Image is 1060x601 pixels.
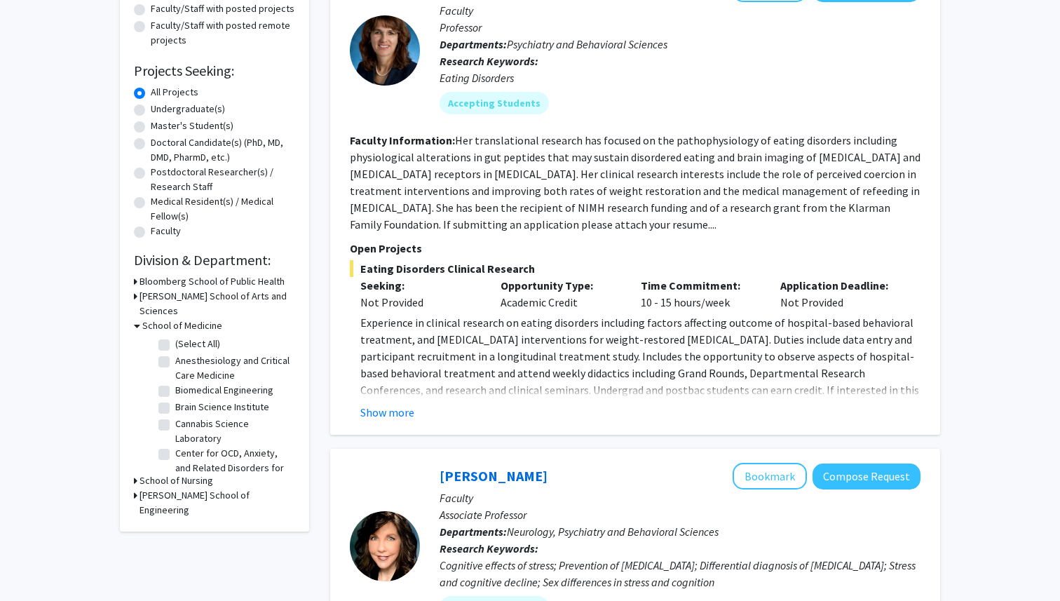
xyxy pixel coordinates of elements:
[151,165,295,194] label: Postdoctoral Researcher(s) / Research Staff
[350,133,920,231] fg-read-more: Her translational research has focused on the pathophysiology of eating disorders including physi...
[780,277,899,294] p: Application Deadline:
[641,277,760,294] p: Time Commitment:
[490,277,630,311] div: Academic Credit
[360,294,480,311] div: Not Provided
[134,62,295,79] h2: Projects Seeking:
[151,1,294,16] label: Faculty/Staff with posted projects
[360,404,414,421] button: Show more
[501,277,620,294] p: Opportunity Type:
[440,525,507,539] b: Departments:
[140,274,285,289] h3: Bloomberg School of Public Health
[350,133,455,147] b: Faculty Information:
[151,224,181,238] label: Faculty
[440,489,920,506] p: Faculty
[360,277,480,294] p: Seeking:
[175,417,292,446] label: Cannabis Science Laboratory
[175,383,273,398] label: Biomedical Engineering
[11,538,60,590] iframe: Chat
[440,37,507,51] b: Departments:
[140,488,295,518] h3: [PERSON_NAME] School of Engineering
[440,557,920,590] div: Cognitive effects of stress; Prevention of [MEDICAL_DATA]; Differential diagnosis of [MEDICAL_DAT...
[440,506,920,523] p: Associate Professor
[151,85,198,100] label: All Projects
[175,353,292,383] label: Anesthesiology and Critical Care Medicine
[350,240,920,257] p: Open Projects
[440,19,920,36] p: Professor
[360,316,919,431] span: Experience in clinical research on eating disorders including factors affecting outcome of hospit...
[507,37,667,51] span: Psychiatry and Behavioral Sciences
[630,277,770,311] div: 10 - 15 hours/week
[507,525,719,539] span: Neurology, Psychiatry and Behavioral Sciences
[440,2,920,19] p: Faculty
[440,541,538,555] b: Research Keywords:
[175,337,220,351] label: (Select All)
[151,135,295,165] label: Doctoral Candidate(s) (PhD, MD, DMD, PharmD, etc.)
[175,400,269,414] label: Brain Science Institute
[440,467,548,485] a: [PERSON_NAME]
[813,464,920,489] button: Compose Request to Cynthia Munro
[151,18,295,48] label: Faculty/Staff with posted remote projects
[151,119,233,133] label: Master's Student(s)
[151,102,225,116] label: Undergraduate(s)
[140,289,295,318] h3: [PERSON_NAME] School of Arts and Sciences
[134,252,295,269] h2: Division & Department:
[440,92,549,114] mat-chip: Accepting Students
[175,446,292,490] label: Center for OCD, Anxiety, and Related Disorders for Children (COACH)
[733,463,807,489] button: Add Cynthia Munro to Bookmarks
[440,54,538,68] b: Research Keywords:
[440,69,920,86] div: Eating Disorders
[151,194,295,224] label: Medical Resident(s) / Medical Fellow(s)
[142,318,222,333] h3: School of Medicine
[140,473,213,488] h3: School of Nursing
[350,260,920,277] span: Eating Disorders Clinical Research
[770,277,910,311] div: Not Provided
